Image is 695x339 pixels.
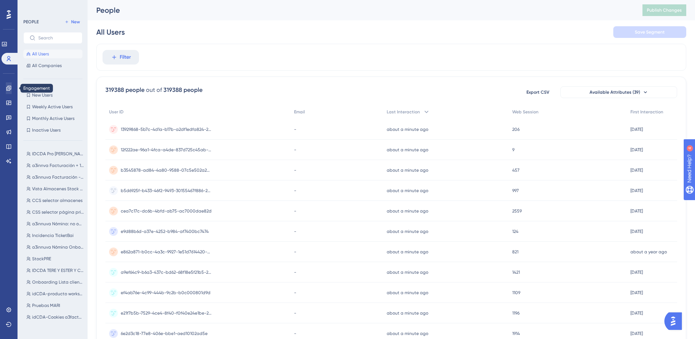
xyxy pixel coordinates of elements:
button: All Users [23,50,82,58]
button: IDCDA Pro [PERSON_NAME] - Stock Avanzado [23,149,87,158]
span: cea7c17c-dc6b-4bfd-ab75-ac7000dae82d [121,208,212,214]
span: 1196 [512,310,520,316]
span: a3innuva Facturación - Stock Avanzado [32,174,84,180]
button: Publish Changes [642,4,686,16]
span: - [294,269,296,275]
span: StockPRE [32,256,51,262]
time: [DATE] [630,168,643,173]
span: 13929868-5b7c-4d1a-b17b-a2df1edfa824-2S4PK [121,126,212,132]
div: All Users [96,27,125,37]
button: idCDA-Cookies a3factura [23,313,87,322]
span: a9ef64c9-b6a3-437c-bd62-68f18e5f21b5-2P2VT [121,269,212,275]
button: a3innuva Nómina: no onboarding [23,219,87,228]
span: b5d6925f-b433-46f2-9493-30155467f886-2R3X3 [121,188,212,194]
div: out of [146,86,162,94]
span: Weekly Active Users [32,104,73,110]
span: CCS selector almacenes [32,198,82,203]
span: - [294,167,296,173]
time: about a minute ago [387,290,428,295]
button: CSS selector página principal a3Innuva Nómina [23,208,87,217]
span: Need Help? [17,2,46,11]
span: 457 [512,167,520,173]
button: New Users [23,91,82,100]
button: Pruebas MARI [23,301,87,310]
span: IDCDA TERE Y ESTER Y CHAIMAE Y MONI [32,268,84,273]
span: Filter [120,53,131,62]
time: [DATE] [630,209,643,214]
div: PEOPLE [23,19,39,25]
button: All Companies [23,61,82,70]
button: Incidencia TicketBai [23,231,87,240]
time: about a minute ago [387,168,428,173]
span: Save Segment [635,29,665,35]
div: 4 [51,4,53,9]
span: Publish Changes [647,7,682,13]
time: [DATE] [630,331,643,336]
time: [DATE] [630,229,643,234]
time: [DATE] [630,188,643,193]
time: about a minute ago [387,311,428,316]
span: Onboarding Lista clientes sin acceso [32,279,84,285]
input: Search [38,35,76,40]
time: [DATE] [630,290,643,295]
time: [DATE] [630,147,643,152]
button: Vista Almacenes Stock Avanzado [23,184,87,193]
button: Weekly Active Users [23,102,82,111]
div: People [96,5,624,15]
span: - [294,310,296,316]
span: First Interaction [630,109,663,115]
time: about a minute ago [387,188,428,193]
time: about a minute ago [387,270,428,275]
span: Available Attributes (39) [590,89,640,95]
time: about a minute ago [387,147,428,152]
button: Onboarding Lista clientes sin acceso [23,278,87,287]
span: 1109 [512,290,520,296]
span: ef4ab76e-4c99-444b-9c2b-b0c000801d9d [121,290,211,296]
span: a3innva Facturación + 120 [PERSON_NAME] y Stock Avanzado [32,163,84,168]
button: Monthly Active Users [23,114,82,123]
button: Filter [103,50,139,65]
span: 821 [512,249,518,255]
span: User ID [109,109,124,115]
span: - [294,249,296,255]
span: b3545878-ad84-4a80-9588-07c5e502a240-2QWCC [121,167,212,173]
span: Inactive Users [32,127,61,133]
button: Export CSV [520,86,556,98]
span: 12f222ae-96a1-4fca-a4de-837d725c45ab-2P7GN [121,147,212,153]
button: CCS selector almacenes [23,196,87,205]
span: - [294,126,296,132]
div: 319388 people [105,86,144,94]
span: - [294,229,296,234]
time: about a year ago [630,249,667,254]
time: [DATE] [630,127,643,132]
span: - [294,188,296,194]
span: Export CSV [526,89,549,95]
time: about a minute ago [387,331,428,336]
time: about a minute ago [387,127,428,132]
span: 2559 [512,208,522,214]
button: idCDA-producto workspace [23,289,87,298]
span: idCDA-Cookies a3factura [32,314,84,320]
span: Pruebas MARI [32,303,60,308]
button: IDCDA TERE Y ESTER Y CHAIMAE Y MONI [23,266,87,275]
button: Available Attributes (39) [560,86,677,98]
span: CSS selector página principal a3Innuva Nómina [32,209,84,215]
span: Monthly Active Users [32,116,74,121]
span: 1421 [512,269,520,275]
button: a3innva Facturación + 120 [PERSON_NAME] y Stock Avanzado [23,161,87,170]
span: Last Interaction [387,109,420,115]
span: 206 [512,126,520,132]
button: a3innuva Nómina Onboarding Migrados V5 [23,243,87,252]
button: Save Segment [613,26,686,38]
span: New [71,19,80,25]
span: - [294,147,296,153]
iframe: UserGuiding AI Assistant Launcher [664,310,686,332]
span: Web Session [512,109,538,115]
span: 9 [512,147,514,153]
span: 124 [512,229,518,234]
span: New Users [32,92,53,98]
button: New [62,17,82,26]
button: Inactive Users [23,126,82,135]
span: Email [294,109,305,115]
